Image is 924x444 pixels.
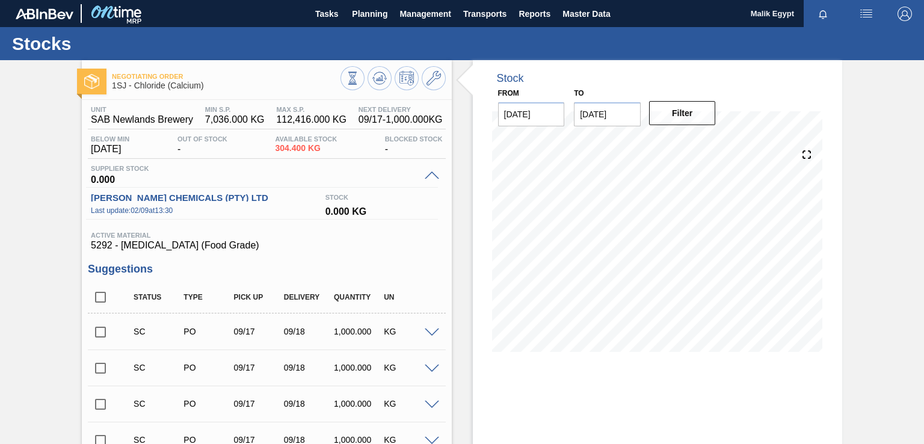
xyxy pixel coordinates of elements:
[399,7,451,21] span: Management
[91,135,129,143] span: Below Min
[131,327,185,336] div: Suggestion Created
[381,363,436,372] div: KG
[352,7,387,21] span: Planning
[180,327,235,336] div: Purchase order
[91,202,316,214] span: Last update : 02/09 at 13:30
[91,188,319,202] span: BRAGAN CHEMICALS (PTY) LTD
[325,201,433,216] span: 0.000 KG
[91,165,418,172] span: Supplier Stock
[275,144,337,153] span: 304.400 KG
[498,102,565,126] input: mm/dd/yyyy
[276,106,346,113] span: MAX S.P.
[331,363,386,372] div: 1,000.000
[281,293,336,301] div: Delivery
[422,66,446,90] button: Go to Master Data / General
[112,81,340,90] span: 1SJ - Chloride (Calcium)
[91,172,418,184] span: 0.000
[331,327,386,336] div: 1,000.000
[91,106,193,113] span: Unit
[281,399,336,409] div: 09/18/2025
[859,7,873,21] img: userActions
[331,399,386,409] div: 1,000.000
[231,293,286,301] div: Pick up
[112,73,340,80] span: Negotiating Order
[281,327,336,336] div: 09/18/2025
[359,114,443,125] span: 09/17 - 1,000.000 KG
[174,135,230,155] div: -
[562,7,610,21] span: Master Data
[385,135,443,143] span: Blocked Stock
[88,263,445,276] h3: Suggestions
[231,363,286,372] div: 09/17/2025
[395,66,419,90] button: Schedule Inventory
[574,102,641,126] input: mm/dd/yyyy
[381,293,436,301] div: UN
[497,72,524,85] div: Stock
[340,66,365,90] button: Stocks Overview
[381,399,436,409] div: KG
[91,232,442,239] span: Active Material
[331,293,386,301] div: Quantity
[84,74,99,89] img: Ícone
[177,135,227,143] span: Out Of Stock
[16,8,73,19] img: TNhmsLtSVTkK8tSr43FrP2fwEKptu5GPRR3wAAAABJRU5ErkJggg==
[131,399,185,409] div: Suggestion Created
[276,114,346,125] span: 112,416.000 KG
[313,7,340,21] span: Tasks
[91,114,193,125] span: SAB Newlands Brewery
[91,240,442,251] span: 5292 - [MEDICAL_DATA] (Food Grade)
[131,293,185,301] div: Status
[91,144,129,155] span: [DATE]
[231,399,286,409] div: 09/17/2025
[519,7,550,21] span: Reports
[281,363,336,372] div: 09/18/2025
[574,89,584,97] label: to
[498,89,519,97] label: From
[325,188,433,201] span: Stock
[649,101,716,125] button: Filter
[180,363,235,372] div: Purchase order
[382,135,446,155] div: -
[275,135,337,143] span: Available Stock
[131,363,185,372] div: Suggestion Created
[205,114,265,125] span: 7,036.000 KG
[359,106,443,113] span: Next Delivery
[180,293,235,301] div: Type
[463,7,507,21] span: Transports
[898,7,912,21] img: Logout
[368,66,392,90] button: Update Chart
[231,327,286,336] div: 09/17/2025
[205,106,265,113] span: MIN S.P.
[180,399,235,409] div: Purchase order
[381,327,436,336] div: KG
[804,5,842,22] button: Notifications
[12,37,226,51] h1: Stocks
